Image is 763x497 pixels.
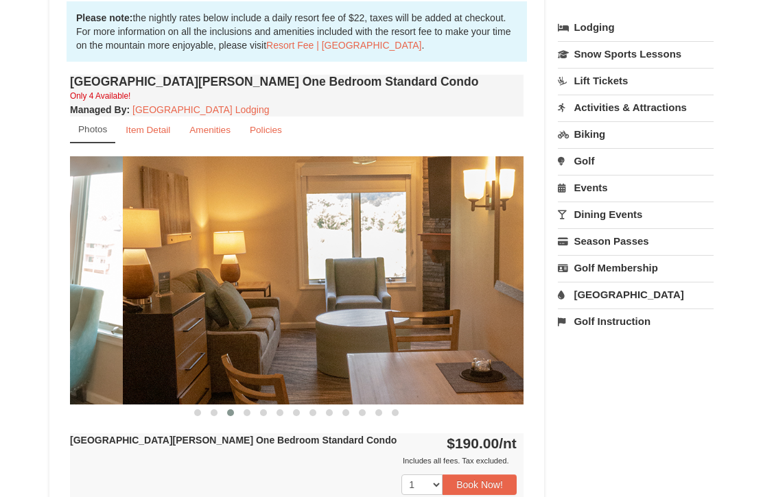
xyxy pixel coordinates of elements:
span: /nt [499,435,517,451]
a: Lodging [558,15,714,40]
a: Golf Membership [558,255,714,280]
a: Golf [558,148,714,173]
a: Events [558,175,714,200]
a: Season Passes [558,228,714,254]
small: Amenities [189,125,231,135]
img: 18876286-191-b92e729b.jpg [123,156,576,404]
a: Biking [558,121,714,147]
strong: [GEOGRAPHIC_DATA][PERSON_NAME] One Bedroom Standard Condo [70,435,397,446]
a: Resort Fee | [GEOGRAPHIC_DATA] [266,40,421,51]
small: Photos [78,124,107,134]
button: Book Now! [443,474,517,495]
a: [GEOGRAPHIC_DATA] [558,282,714,307]
strong: Please note: [76,12,132,23]
a: Amenities [180,117,239,143]
small: Item Detail [126,125,170,135]
a: Snow Sports Lessons [558,41,714,66]
strong: : [70,104,130,115]
a: Golf Instruction [558,308,714,334]
a: [GEOGRAPHIC_DATA] Lodging [132,104,269,115]
a: Dining Events [558,202,714,227]
a: Photos [70,117,115,143]
a: Item Detail [117,117,179,143]
span: Managed By [70,104,126,115]
a: Lift Tickets [558,68,714,93]
a: Policies [241,117,291,143]
small: Policies [250,125,282,135]
div: the nightly rates below include a daily resort fee of $22, taxes will be added at checkout. For m... [67,1,527,62]
strong: $190.00 [447,435,517,451]
div: Includes all fees. Tax excluded. [70,454,517,468]
a: Activities & Attractions [558,95,714,120]
h4: [GEOGRAPHIC_DATA][PERSON_NAME] One Bedroom Standard Condo [70,75,524,88]
small: Only 4 Available! [70,91,130,101]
